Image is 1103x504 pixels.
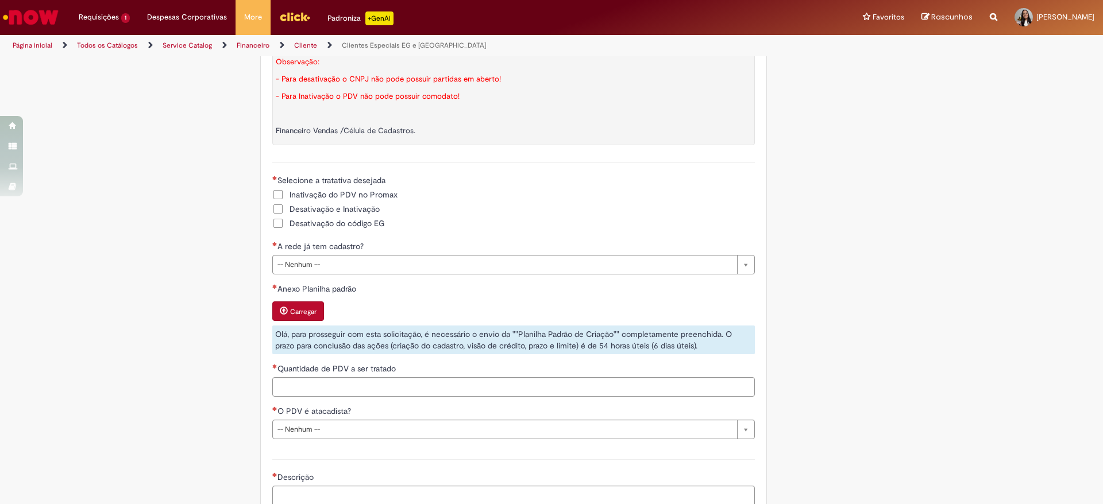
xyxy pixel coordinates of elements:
div: Olá, para prosseguir com esta solicitação, é necessário o envio da ""Planilha Padrão de Criação""... [272,325,755,354]
span: O PDV é atacadista? [277,406,353,416]
div: Padroniza [327,11,394,25]
span: More [244,11,262,23]
input: Quantidade de PDV a ser tratado [272,377,755,397]
span: Desativação do código EG [290,218,384,229]
span: - Para desativação o CNPJ não pode possuir partidas em aberto! [276,74,501,84]
span: Necessários [272,406,277,411]
button: Carregar anexo de Anexo Planilha padrão Required [272,301,324,321]
span: Obrigatório [272,176,277,180]
img: click_logo_yellow_360x200.png [279,8,310,25]
span: Anexo Planilha padrão [277,284,358,294]
span: Desativação e Inativação [290,203,380,215]
a: Clientes Especiais EG e [GEOGRAPHIC_DATA] [342,41,486,50]
span: A rede já tem cadastro? [277,241,366,251]
a: Financeiro [237,41,269,50]
span: Financeiro Vendas /Célula de Cadastros. [276,126,415,135]
span: Favoritos [873,11,904,23]
a: Página inicial [13,41,52,50]
span: Despesas Corporativas [147,11,227,23]
span: - Para Inativação o PDV não pode possuir comodato! [276,91,460,101]
span: [PERSON_NAME] [1036,12,1094,22]
p: +GenAi [365,11,394,25]
a: Rascunhos [921,12,973,23]
ul: Trilhas de página [9,35,727,56]
a: Service Catalog [163,41,212,50]
span: 1 [121,13,130,23]
span: Necessários [272,242,277,246]
a: Cliente [294,41,317,50]
span: Descrição [277,472,316,482]
small: Carregar [290,307,317,316]
span: -- Nenhum -- [277,420,731,439]
a: Todos os Catálogos [77,41,138,50]
span: Requisições [79,11,119,23]
span: Necessários [272,472,277,477]
span: Rascunhos [931,11,973,22]
span: Selecione a tratativa desejada [277,175,388,185]
span: Inativação do PDV no Promax [290,189,398,200]
span: -- Nenhum -- [277,255,731,274]
span: Quantidade de PDV a ser tratado [277,363,398,374]
span: Necessários [272,284,277,289]
span: Observação: [276,57,319,67]
span: Necessários [272,364,277,369]
img: ServiceNow [1,6,60,29]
